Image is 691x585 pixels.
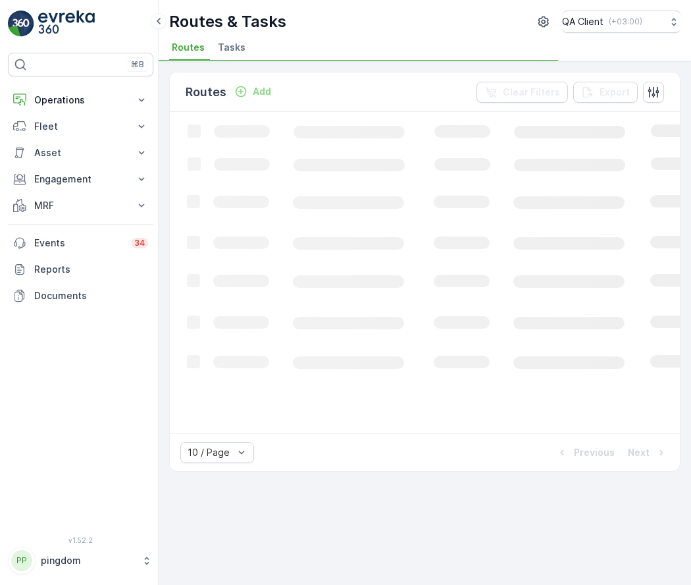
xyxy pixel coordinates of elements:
p: Asset [34,146,127,159]
img: logo [8,11,34,37]
p: Documents [34,289,148,302]
p: pingdom [41,554,135,567]
p: ( +03:00 ) [609,16,642,27]
p: Previous [574,446,615,459]
button: Export [573,82,638,103]
button: Previous [554,445,616,460]
button: Add [229,84,276,99]
p: Operations [34,94,127,107]
span: Tasks [218,41,245,54]
p: Clear Filters [503,86,560,99]
a: Reports [8,256,153,283]
div: PP [11,550,32,571]
a: Documents [8,283,153,309]
button: Asset [8,140,153,166]
p: Engagement [34,173,127,186]
p: Reports [34,263,148,276]
p: MRF [34,199,127,212]
p: 34 [134,238,145,248]
button: PPpingdom [8,547,153,574]
p: Routes [186,83,226,101]
p: Add [253,85,271,98]
button: MRF [8,192,153,219]
span: v 1.52.2 [8,536,153,544]
button: Next [627,445,669,460]
button: Clear Filters [476,82,568,103]
p: Routes & Tasks [169,11,286,32]
p: ⌘B [131,59,144,70]
p: Export [600,86,630,99]
button: Engagement [8,166,153,192]
p: Fleet [34,120,127,133]
a: Events34 [8,230,153,256]
span: Routes [172,41,205,54]
button: Operations [8,87,153,113]
img: logo_light-DOdMpM7g.png [38,11,95,37]
p: Events [34,237,124,250]
button: QA Client(+03:00) [562,11,680,33]
p: Next [628,446,650,459]
p: QA Client [562,15,603,28]
button: Fleet [8,113,153,140]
